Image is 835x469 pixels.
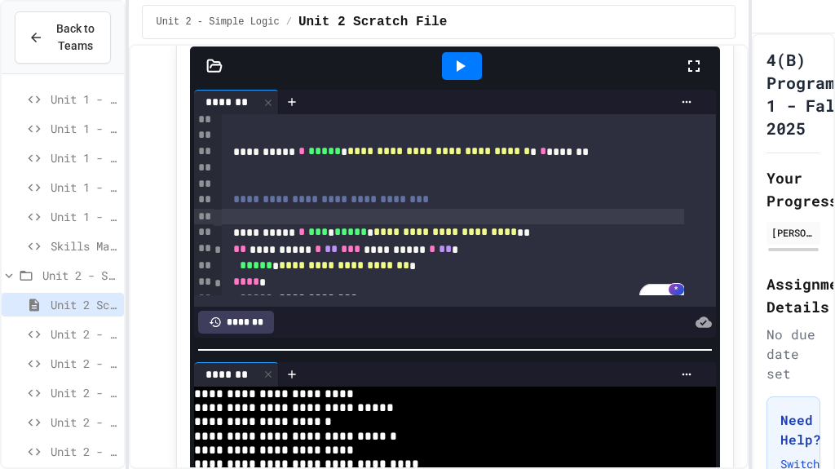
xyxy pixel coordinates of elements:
span: Unit 2 - Rook Move [51,384,117,401]
h2: Assignment Details [767,272,820,318]
span: Unit 1 - Mad Lib [51,91,117,108]
h3: Need Help? [780,410,806,449]
div: [PERSON_NAME] [771,225,815,240]
span: Unit 2 - Simple Logic [42,267,117,284]
span: Unit 2 - Challenge Project - Type of Triangle [51,414,117,431]
span: Unit 1 - Right Triangle Calculator [51,120,117,137]
span: Back to Teams [53,20,97,55]
span: / [286,15,292,29]
span: Unit 2 - Simple Logic [156,15,279,29]
span: Unit 2 - Challenge Project - Colors on Chessboard [51,443,117,460]
span: Unit 2 - Grocery Tracker [51,355,117,372]
span: Unit 2 Scratch File [51,296,117,313]
span: Skills Master - Unit 1 - Parakeet Calculator [51,237,117,254]
span: Unit 1 - Sharing Cookies [51,149,117,166]
span: Unit 1 - Challenge Project - Cat Years Calculator [51,179,117,196]
span: Unit 1 - Challenge Project - Ancient Pyramid [51,208,117,225]
div: No due date set [767,325,820,383]
h2: Your Progress [767,166,820,212]
span: Unit 2 Scratch File [298,12,447,32]
span: Unit 2 - Is Even? [51,325,117,343]
button: Back to Teams [15,11,111,64]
